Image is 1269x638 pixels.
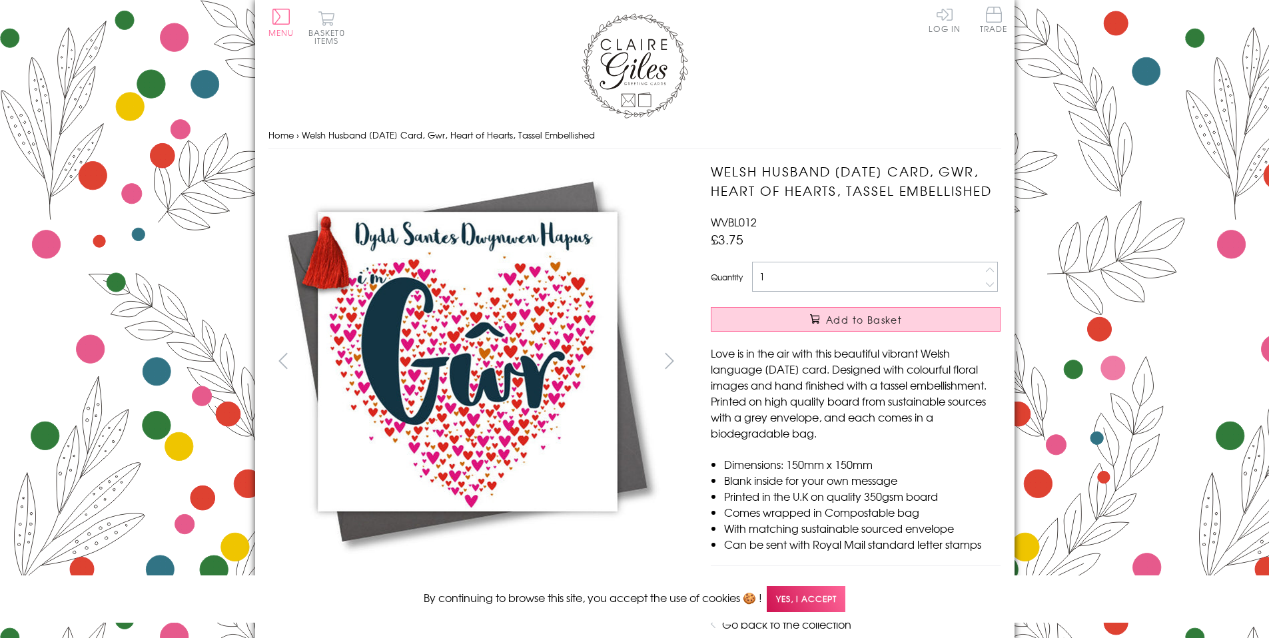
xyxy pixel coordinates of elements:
[268,129,294,141] a: Home
[711,214,757,230] span: WVBL012
[302,129,595,141] span: Welsh Husband [DATE] Card, Gwr, Heart of Hearts, Tassel Embellished
[296,129,299,141] span: ›
[711,230,743,248] span: £3.75
[308,11,345,45] button: Basket0 items
[980,7,1008,35] a: Trade
[826,313,902,326] span: Add to Basket
[980,7,1008,33] span: Trade
[724,520,1001,536] li: With matching sustainable sourced envelope
[268,346,298,376] button: prev
[268,162,667,561] img: Welsh Husband Valentine's Day Card, Gwr, Heart of Hearts, Tassel Embellished
[314,27,345,47] span: 0 items
[268,9,294,37] button: Menu
[711,271,743,283] label: Quantity
[711,345,1001,441] p: Love is in the air with this beautiful vibrant Welsh language [DATE] card. Designed with colourfu...
[724,472,1001,488] li: Blank inside for your own message
[929,7,961,33] a: Log In
[654,346,684,376] button: next
[724,456,1001,472] li: Dimensions: 150mm x 150mm
[268,122,1001,149] nav: breadcrumbs
[724,504,1001,520] li: Comes wrapped in Compostable bag
[722,616,851,632] a: Go back to the collection
[582,13,688,119] img: Claire Giles Greetings Cards
[711,307,1001,332] button: Add to Basket
[684,162,1084,561] img: Welsh Husband Valentine's Day Card, Gwr, Heart of Hearts, Tassel Embellished
[767,586,845,612] span: Yes, I accept
[711,162,1001,200] h1: Welsh Husband [DATE] Card, Gwr, Heart of Hearts, Tassel Embellished
[724,536,1001,552] li: Can be sent with Royal Mail standard letter stamps
[724,488,1001,504] li: Printed in the U.K on quality 350gsm board
[268,27,294,39] span: Menu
